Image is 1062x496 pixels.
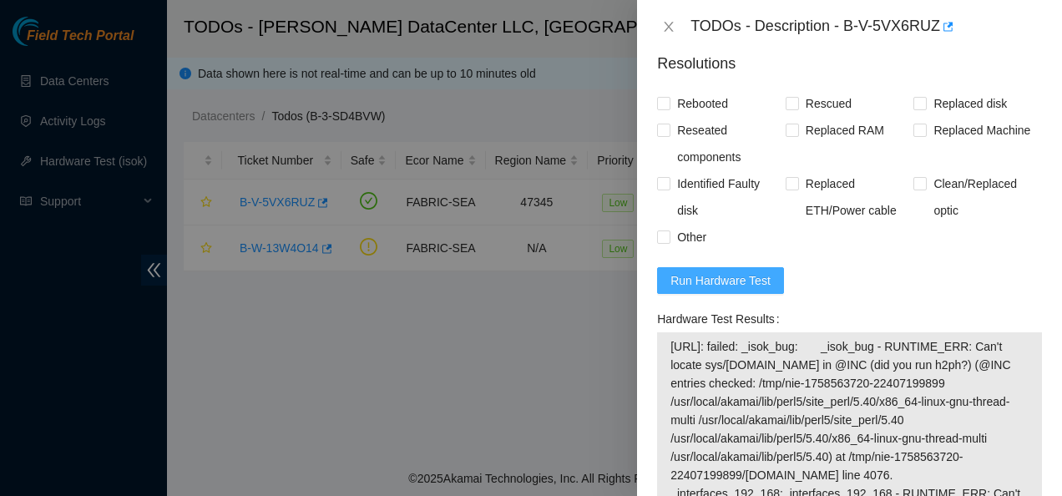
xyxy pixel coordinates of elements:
[927,117,1037,144] span: Replaced Machine
[927,170,1042,224] span: Clean/Replaced optic
[670,117,786,170] span: Reseated components
[670,271,771,290] span: Run Hardware Test
[657,267,784,294] button: Run Hardware Test
[799,117,891,144] span: Replaced RAM
[799,90,858,117] span: Rescued
[670,170,786,224] span: Identified Faulty disk
[670,224,713,251] span: Other
[670,90,735,117] span: Rebooted
[690,13,1042,40] div: TODOs - Description - B-V-5VX6RUZ
[662,20,675,33] span: close
[657,19,680,35] button: Close
[657,39,1042,75] p: Resolutions
[657,306,786,332] label: Hardware Test Results
[799,170,914,224] span: Replaced ETH/Power cable
[927,90,1014,117] span: Replaced disk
